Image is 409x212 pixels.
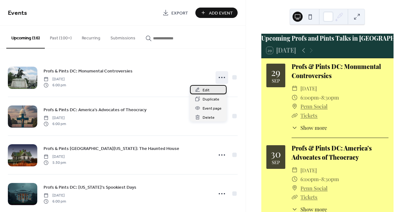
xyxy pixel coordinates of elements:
span: Profs & Pints DC: Monumental Controversies [44,68,133,75]
span: 6:00 pm [44,121,66,127]
button: Recurring [77,26,105,48]
a: Tickets [300,193,317,200]
span: Event page [203,105,222,112]
a: Penn Social [300,184,328,193]
span: 8:30pm [321,175,339,184]
div: Upcoming Profs and Pints Talks in [GEOGRAPHIC_DATA][US_STATE] [261,34,394,43]
span: 8:30pm [321,93,339,102]
span: 6:00pm [300,175,319,184]
a: Export [158,8,193,18]
span: Edit [203,87,210,94]
span: [DATE] [44,115,66,121]
a: Profs & Pints DC: America’s Advocates of Theocracy [44,106,146,113]
a: Profs & Pints DC: Monumental Controversies [292,62,381,80]
div: ​ [292,111,298,120]
span: [DATE] [44,154,66,160]
span: 6:00 pm [44,198,66,204]
a: Profs & Pints DC: America’s Advocates of Theocracy [292,144,372,161]
div: 30 [271,149,281,158]
button: Past (100+) [45,26,77,48]
button: Add Event [195,8,238,18]
button: Upcoming (16) [6,26,45,49]
span: 6:00 pm [44,82,66,88]
span: Duplicate [203,96,219,103]
div: Sep [272,78,280,83]
span: Delete [203,114,215,121]
div: ​ [292,102,298,111]
span: 6:00pm [300,93,319,102]
span: 5:30 pm [44,160,66,165]
div: ​ [292,184,298,193]
div: ​ [292,93,298,102]
span: [DATE] [300,166,317,175]
a: Tickets [300,112,317,119]
span: Show more [300,124,327,132]
span: Profs & Pints [GEOGRAPHIC_DATA][US_STATE]: The Haunted House [44,146,179,152]
div: ​ [292,84,298,93]
span: - [319,93,321,102]
span: [DATE] [44,193,66,198]
span: Export [171,10,188,16]
span: - [319,175,321,184]
span: [DATE] [300,84,317,93]
button: Submissions [105,26,140,48]
div: 29 [271,67,280,77]
span: Events [8,7,27,19]
a: Profs & Pints DC: Monumental Controversies [44,67,133,75]
button: ​Show more [292,124,327,132]
a: Profs & Pints DC: [US_STATE]'s Spookiest Days [44,184,136,191]
span: [DATE] [44,77,66,82]
div: Sep [272,160,280,165]
div: ​ [292,192,298,202]
span: Add Event [209,10,233,16]
div: ​ [292,175,298,184]
a: Penn Social [300,102,328,111]
div: ​ [292,166,298,175]
a: Profs & Pints [GEOGRAPHIC_DATA][US_STATE]: The Haunted House [44,145,179,152]
div: ​ [292,124,298,132]
span: Profs & Pints DC: America’s Advocates of Theocracy [44,107,146,113]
